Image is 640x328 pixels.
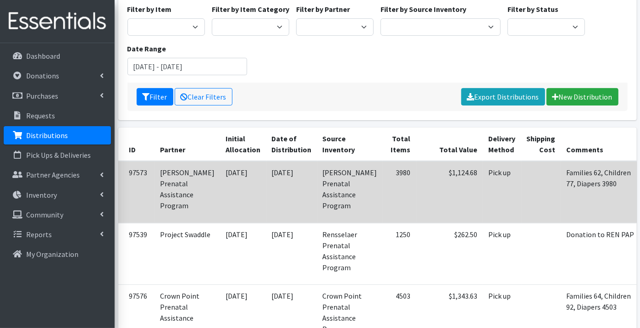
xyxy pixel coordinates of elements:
[317,161,383,223] td: [PERSON_NAME] Prenatal Assistance Program
[4,225,111,244] a: Reports
[4,206,111,224] a: Community
[221,161,266,223] td: [DATE]
[26,111,55,120] p: Requests
[521,128,561,161] th: Shipping Cost
[4,146,111,164] a: Pick Ups & Deliveries
[461,88,545,106] a: Export Distributions
[383,128,416,161] th: Total Items
[137,88,173,106] button: Filter
[26,71,59,80] p: Donations
[26,91,58,100] p: Purchases
[4,126,111,145] a: Distributions
[296,4,350,15] label: Filter by Partner
[118,161,155,223] td: 97573
[155,128,221,161] th: Partner
[118,128,155,161] th: ID
[26,51,60,61] p: Dashboard
[26,131,68,140] p: Distributions
[546,88,618,106] a: New Distribution
[4,67,111,85] a: Donations
[483,223,521,284] td: Pick up
[26,210,63,219] p: Community
[26,250,78,259] p: My Organization
[383,223,416,284] td: 1250
[127,4,172,15] label: Filter by Item
[118,223,155,284] td: 97539
[26,170,80,179] p: Partner Agencies
[127,58,248,75] input: January 1, 2011 - December 31, 2011
[175,88,232,106] a: Clear Filters
[483,128,521,161] th: Delivery Method
[266,161,317,223] td: [DATE]
[26,190,57,200] p: Inventory
[4,166,111,184] a: Partner Agencies
[127,43,166,54] label: Date Range
[26,230,52,239] p: Reports
[416,223,483,284] td: $262.50
[155,223,221,284] td: Project Swaddle
[155,161,221,223] td: [PERSON_NAME] Prenatal Assistance Program
[383,161,416,223] td: 3980
[508,4,558,15] label: Filter by Status
[317,128,383,161] th: Source Inventory
[4,6,111,37] img: HumanEssentials
[416,128,483,161] th: Total Value
[4,87,111,105] a: Purchases
[26,150,91,160] p: Pick Ups & Deliveries
[221,128,266,161] th: Initial Allocation
[483,161,521,223] td: Pick up
[4,186,111,204] a: Inventory
[317,223,383,284] td: Rensselaer Prenatal Assistance Program
[266,128,317,161] th: Date of Distribution
[266,223,317,284] td: [DATE]
[212,4,289,15] label: Filter by Item Category
[416,161,483,223] td: $1,124.68
[381,4,466,15] label: Filter by Source Inventory
[221,223,266,284] td: [DATE]
[4,47,111,65] a: Dashboard
[4,245,111,263] a: My Organization
[4,106,111,125] a: Requests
